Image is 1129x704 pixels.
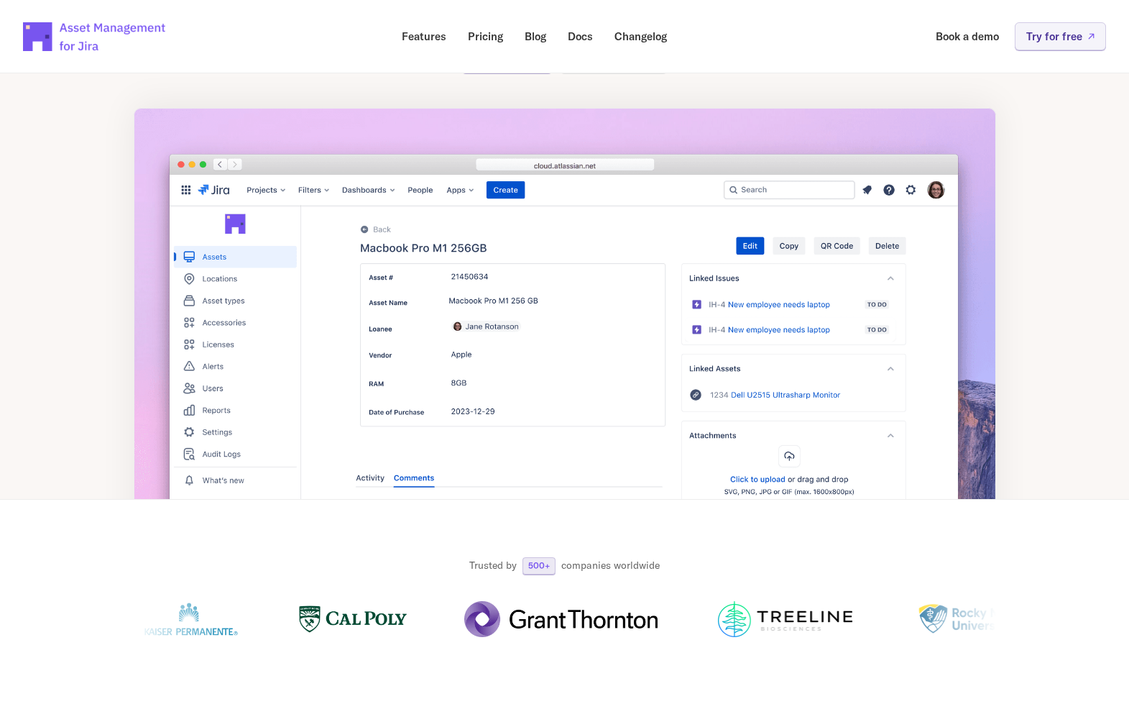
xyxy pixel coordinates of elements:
[926,22,1009,50] a: Book a demo
[515,22,556,50] a: Blog
[568,31,593,42] p: Docs
[469,559,517,573] p: Trusted by
[267,601,374,637] img: Logo
[683,601,823,637] img: Logo
[392,22,456,50] a: Features
[109,601,209,637] img: Logo
[458,22,513,50] a: Pricing
[525,31,546,42] p: Blog
[558,22,603,50] a: Docs
[561,559,660,573] p: companies worldwide
[134,108,996,547] img: App
[468,31,503,42] p: Pricing
[528,562,550,570] p: 500+
[402,31,446,42] p: Features
[1026,31,1082,42] p: Try for free
[604,22,677,50] a: Changelog
[1015,22,1106,50] a: Try for free
[936,31,999,42] p: Book a demo
[614,31,667,42] p: Changelog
